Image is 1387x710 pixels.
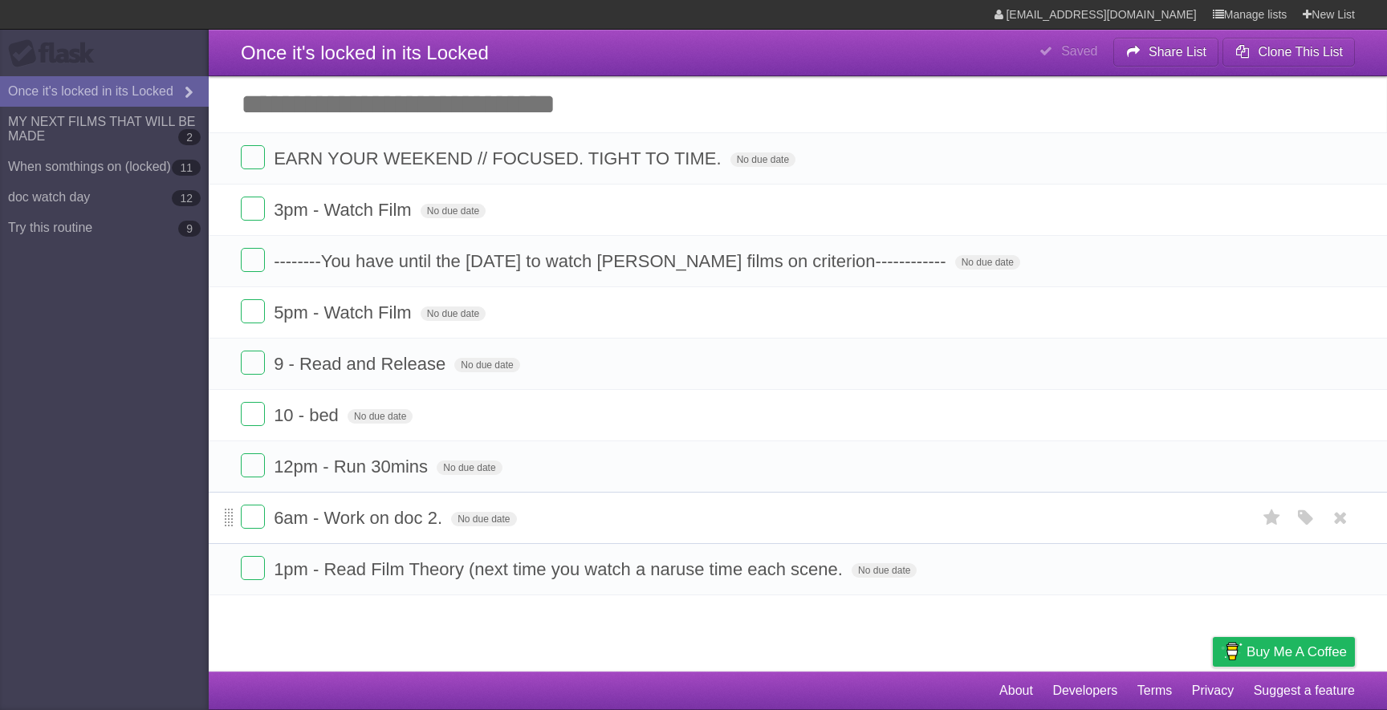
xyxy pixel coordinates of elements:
[241,453,265,477] label: Done
[1149,45,1206,59] b: Share List
[241,42,489,63] span: Once it's locked in its Locked
[241,299,265,323] label: Done
[1247,638,1347,666] span: Buy me a coffee
[178,129,201,145] b: 2
[852,563,917,578] span: No due date
[1258,45,1343,59] b: Clone This List
[1222,38,1355,67] button: Clone This List
[178,221,201,237] b: 9
[241,351,265,375] label: Done
[999,676,1033,706] a: About
[274,148,725,168] span: EARN YOUR WEEKEND // FOCUSED. TIGHT TO TIME.
[274,559,847,579] span: 1pm - Read Film Theory (next time you watch a naruse time each scene.
[1061,44,1097,58] b: Saved
[274,200,416,220] span: 3pm - Watch Film
[1213,637,1355,667] a: Buy me a coffee
[454,358,519,372] span: No due date
[437,460,502,475] span: No due date
[8,39,104,68] div: Flask
[421,204,486,218] span: No due date
[241,505,265,529] label: Done
[241,248,265,272] label: Done
[274,354,449,374] span: 9 - Read and Release
[274,405,343,425] span: 10 - bed
[172,160,201,176] b: 11
[241,145,265,169] label: Done
[241,197,265,221] label: Done
[274,302,416,323] span: 5pm - Watch Film
[1137,676,1173,706] a: Terms
[421,306,486,321] span: No due date
[1254,676,1355,706] a: Suggest a feature
[274,456,432,477] span: 12pm - Run 30mins
[348,409,413,424] span: No due date
[1052,676,1117,706] a: Developers
[451,512,516,526] span: No due date
[241,556,265,580] label: Done
[955,255,1020,270] span: No due date
[1221,638,1243,665] img: Buy me a coffee
[1113,38,1219,67] button: Share List
[1192,676,1234,706] a: Privacy
[172,190,201,206] b: 12
[241,402,265,426] label: Done
[730,152,795,167] span: No due date
[1257,505,1287,531] label: Star task
[274,251,950,271] span: --------You have until the [DATE] to watch [PERSON_NAME] films on criterion------------
[274,508,446,528] span: 6am - Work on doc 2.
